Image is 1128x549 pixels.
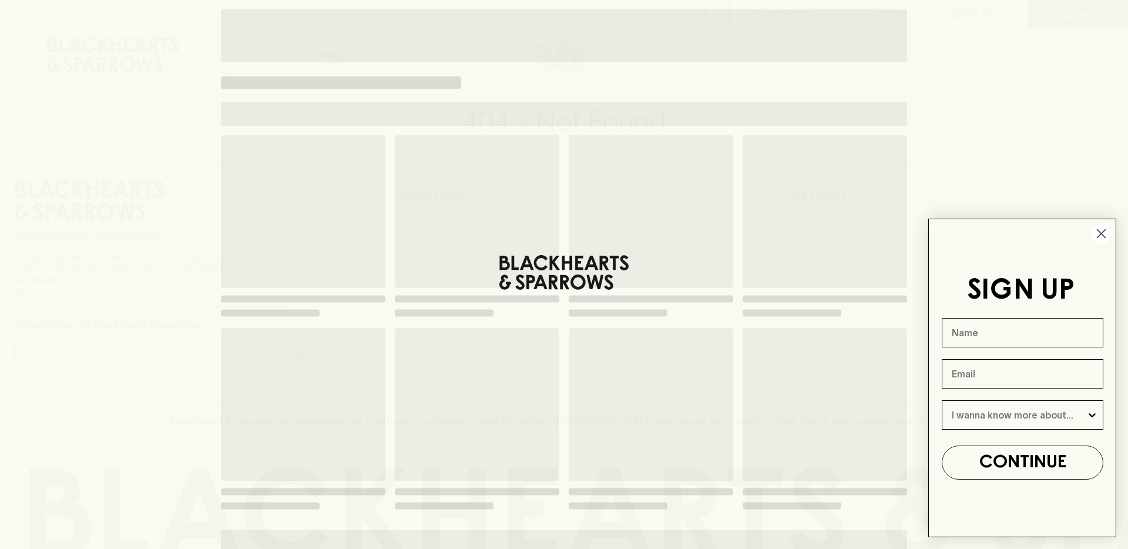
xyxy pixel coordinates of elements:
[942,446,1103,480] button: CONTINUE
[916,207,1128,549] div: FLYOUT Form
[952,401,1086,429] input: I wanna know more about...
[942,318,1103,347] input: Name
[1086,401,1098,429] button: Show Options
[942,359,1103,389] input: Email
[1091,223,1112,244] button: Close dialog
[967,277,1075,304] span: SIGN UP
